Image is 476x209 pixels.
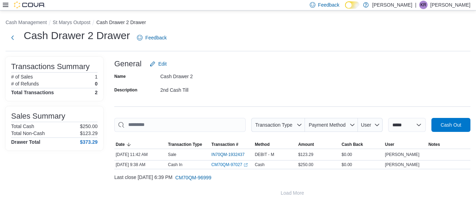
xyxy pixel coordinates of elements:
h4: $373.29 [80,139,98,145]
a: Feedback [134,31,169,45]
button: Load More [114,186,470,200]
span: Payment Method [309,122,346,128]
p: Cash In [168,162,182,167]
p: Sale [168,152,176,157]
button: Transaction Type [167,140,210,149]
span: $123.29 [298,152,313,157]
span: [PERSON_NAME] [385,162,420,167]
div: [DATE] 9:38 AM [114,161,167,169]
span: DEBIT - M [255,152,274,157]
button: CM70QM-96999 [172,171,214,185]
nav: An example of EuiBreadcrumbs [6,19,470,27]
span: CM70QM-96999 [175,174,212,181]
h6: Total Non-Cash [11,130,45,136]
span: Cash [255,162,264,167]
a: CM70QM-97027External link [212,162,248,167]
span: Transaction Type [255,122,292,128]
h4: Total Transactions [11,90,54,95]
span: Cash Back [341,142,363,147]
h4: 2 [95,90,98,95]
div: $0.00 [340,161,384,169]
button: Cash Back [340,140,384,149]
button: St Marys Outpost [53,20,90,25]
span: Notes [428,142,440,147]
h6: # of Refunds [11,81,39,87]
input: Dark Mode [345,1,360,9]
div: $0.00 [340,150,384,159]
button: Transaction Type [251,118,305,132]
p: $250.00 [80,124,98,129]
h4: Drawer Total [11,139,40,145]
button: Cash Drawer 2 Drawer [96,20,146,25]
div: 2nd Cash Till [160,84,254,93]
button: IN70QM-1932437 [212,150,252,159]
span: Feedback [145,34,167,41]
div: Kevin Russell [419,1,428,9]
div: Last close [DATE] 6:39 PM [114,171,470,185]
span: User [361,122,371,128]
p: 1 [95,74,98,80]
h1: Cash Drawer 2 Drawer [24,29,130,43]
input: This is a search bar. As you type, the results lower in the page will automatically filter. [114,118,246,132]
span: User [385,142,394,147]
button: Amount [297,140,340,149]
p: 0 [95,81,98,87]
button: User [358,118,383,132]
button: Cash Management [6,20,47,25]
div: Cash Drawer 2 [160,71,254,79]
p: $123.29 [80,130,98,136]
button: Notes [427,140,470,149]
span: Amount [298,142,314,147]
button: Transaction # [210,140,254,149]
h3: Transactions Summary [11,62,90,71]
span: IN70QM-1932437 [212,152,245,157]
span: Load More [281,189,304,196]
p: [PERSON_NAME] [430,1,470,9]
div: [DATE] 11:42 AM [114,150,167,159]
span: Transaction # [212,142,238,147]
p: | [415,1,416,9]
span: Edit [158,60,167,67]
button: Edit [147,57,169,71]
button: Payment Method [305,118,358,132]
span: Date [116,142,125,147]
h3: Sales Summary [11,112,65,120]
img: Cova [14,1,45,8]
label: Description [114,87,137,93]
h6: # of Sales [11,74,33,80]
h6: Total Cash [11,124,34,129]
span: Cash Out [440,121,461,128]
h3: General [114,60,141,68]
button: Next [6,31,20,45]
button: Cash Out [431,118,470,132]
p: [PERSON_NAME] [372,1,412,9]
label: Name [114,74,126,79]
span: $250.00 [298,162,313,167]
span: Transaction Type [168,142,202,147]
span: [PERSON_NAME] [385,152,420,157]
span: Method [255,142,270,147]
svg: External link [244,163,248,167]
button: Date [114,140,167,149]
button: User [384,140,427,149]
span: Feedback [318,1,339,8]
span: KR [421,1,427,9]
button: Method [253,140,297,149]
